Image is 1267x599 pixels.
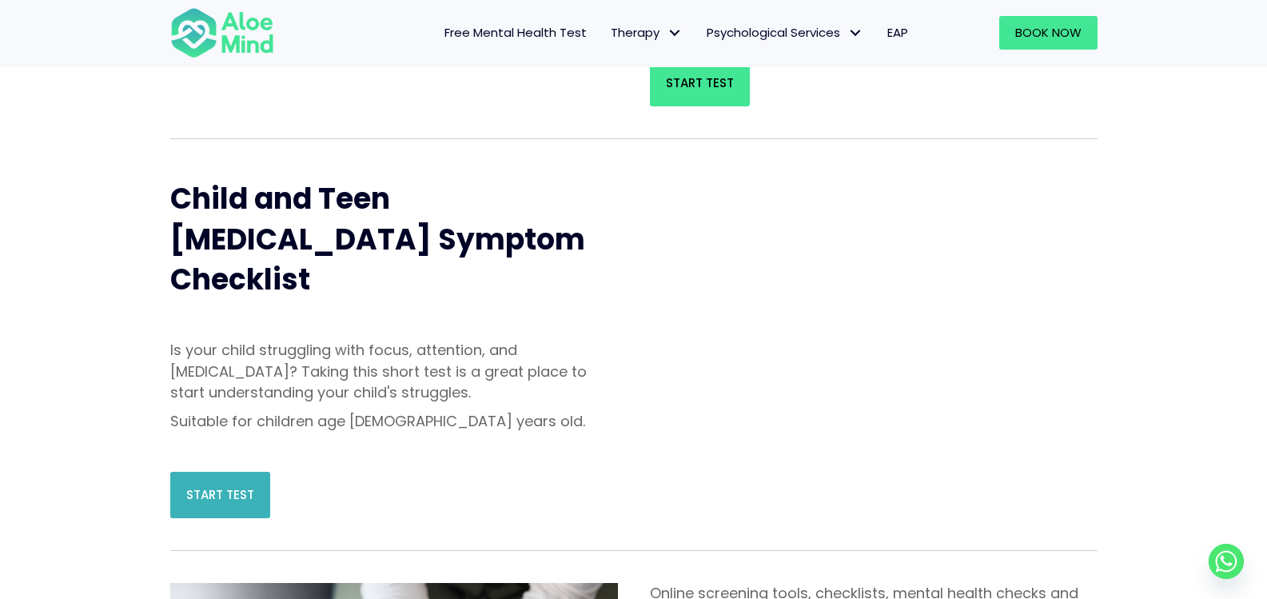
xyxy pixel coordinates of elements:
span: Psychological Services [707,24,863,41]
nav: Menu [295,16,920,50]
span: Free Mental Health Test [444,24,587,41]
a: Psychological ServicesPsychological Services: submenu [695,16,875,50]
a: Start Test [650,60,750,106]
span: Start Test [186,486,254,503]
span: Start Test [666,74,734,91]
a: Book Now [999,16,1098,50]
a: Free Mental Health Test [432,16,599,50]
a: TherapyTherapy: submenu [599,16,695,50]
a: Whatsapp [1209,544,1244,579]
span: Psychological Services: submenu [844,22,867,45]
span: Book Now [1015,24,1082,41]
img: Aloe mind Logo [170,6,274,59]
span: Child and Teen [MEDICAL_DATA] Symptom Checklist [170,178,585,300]
p: Suitable for children age [DEMOGRAPHIC_DATA] years old. [170,411,618,432]
a: Start Test [170,472,270,518]
p: Is your child struggling with focus, attention, and [MEDICAL_DATA]? Taking this short test is a g... [170,340,618,402]
span: Therapy [611,24,683,41]
a: EAP [875,16,920,50]
span: EAP [887,24,908,41]
span: Therapy: submenu [663,22,687,45]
